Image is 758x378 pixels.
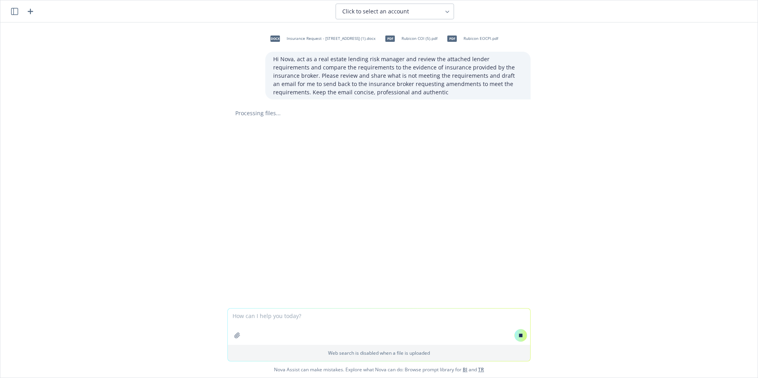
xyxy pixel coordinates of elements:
p: Web search is disabled when a file is uploaded [233,350,525,356]
p: Hi Nova, act as a real estate lending risk manager and review the attached lender requirements an... [273,55,523,96]
a: BI [463,366,467,373]
div: pdfRubicon COI (5).pdf [380,29,439,49]
div: docxInsurance Request - [STREET_ADDRESS] (1).docx [265,29,377,49]
div: pdfRubicon EOCPI.pdf [442,29,500,49]
span: Rubicon EOCPI.pdf [463,36,498,41]
span: Nova Assist can make mistakes. Explore what Nova can do: Browse prompt library for and [4,361,754,378]
a: TR [478,366,484,373]
span: pdf [447,36,457,41]
div: Processing files... [227,109,531,117]
button: Click to select an account [336,4,454,19]
span: Click to select an account [342,7,409,15]
span: Insurance Request - [STREET_ADDRESS] (1).docx [287,36,375,41]
span: pdf [385,36,395,41]
span: Rubicon COI (5).pdf [402,36,437,41]
span: docx [270,36,280,41]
